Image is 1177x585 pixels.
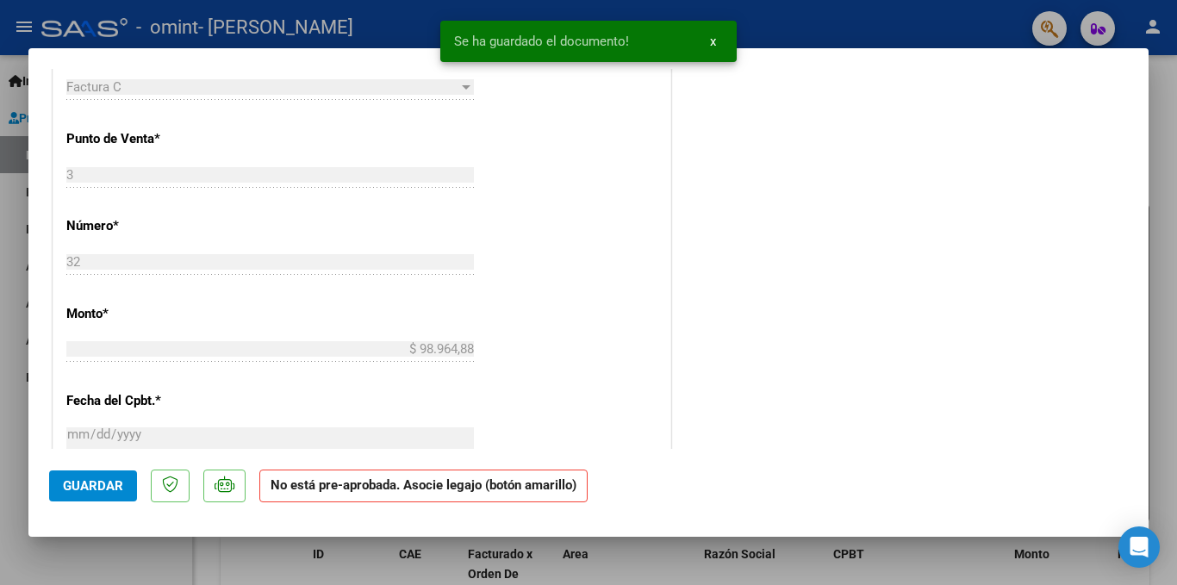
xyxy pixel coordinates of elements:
p: Fecha del Cpbt. [66,391,244,411]
p: Monto [66,304,244,324]
p: Punto de Venta [66,129,244,149]
span: Se ha guardado el documento! [454,33,629,50]
button: Guardar [49,470,137,501]
button: x [696,26,730,57]
span: Guardar [63,478,123,494]
span: Factura C [66,79,121,95]
div: Open Intercom Messenger [1118,526,1160,568]
strong: No está pre-aprobada. Asocie legajo (botón amarillo) [259,470,588,503]
p: Número [66,216,244,236]
span: x [710,34,716,49]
